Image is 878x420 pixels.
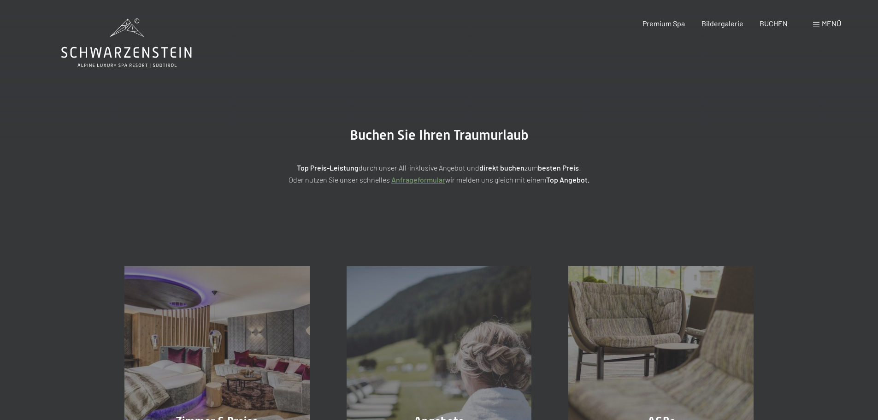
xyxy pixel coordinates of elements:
[760,19,788,28] a: BUCHEN
[391,175,445,184] a: Anfrageformular
[538,163,579,172] strong: besten Preis
[297,163,359,172] strong: Top Preis-Leistung
[701,19,743,28] a: Bildergalerie
[546,175,589,184] strong: Top Angebot.
[479,163,524,172] strong: direkt buchen
[350,127,529,143] span: Buchen Sie Ihren Traumurlaub
[822,19,841,28] span: Menü
[642,19,685,28] a: Premium Spa
[209,162,670,185] p: durch unser All-inklusive Angebot und zum ! Oder nutzen Sie unser schnelles wir melden uns gleich...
